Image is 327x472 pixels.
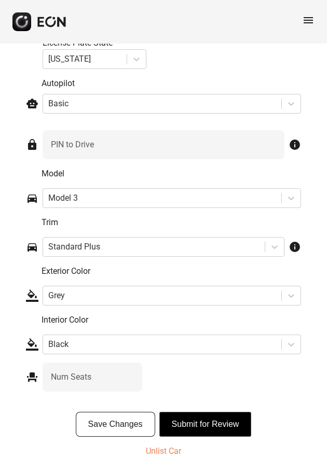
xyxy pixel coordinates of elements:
span: info [289,241,301,253]
label: PIN to Drive [51,138,94,151]
p: Interior Color [42,314,301,326]
span: directions_car [26,192,38,204]
button: Save Changes [76,412,155,437]
span: format_color_fill [26,338,38,351]
span: format_color_fill [26,289,38,302]
span: smart_toy [26,98,38,110]
p: Trim [42,216,301,229]
p: Exterior Color [42,265,301,277]
button: Submit for Review [159,412,252,437]
p: Unlist Car [146,445,181,457]
span: info [289,138,301,151]
p: Autopilot [42,77,301,90]
span: directions_car [26,241,38,253]
span: lock [26,138,38,151]
label: Num Seats [51,371,91,383]
span: event_seat [26,371,38,383]
span: menu [302,14,315,26]
p: Model [42,168,301,180]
